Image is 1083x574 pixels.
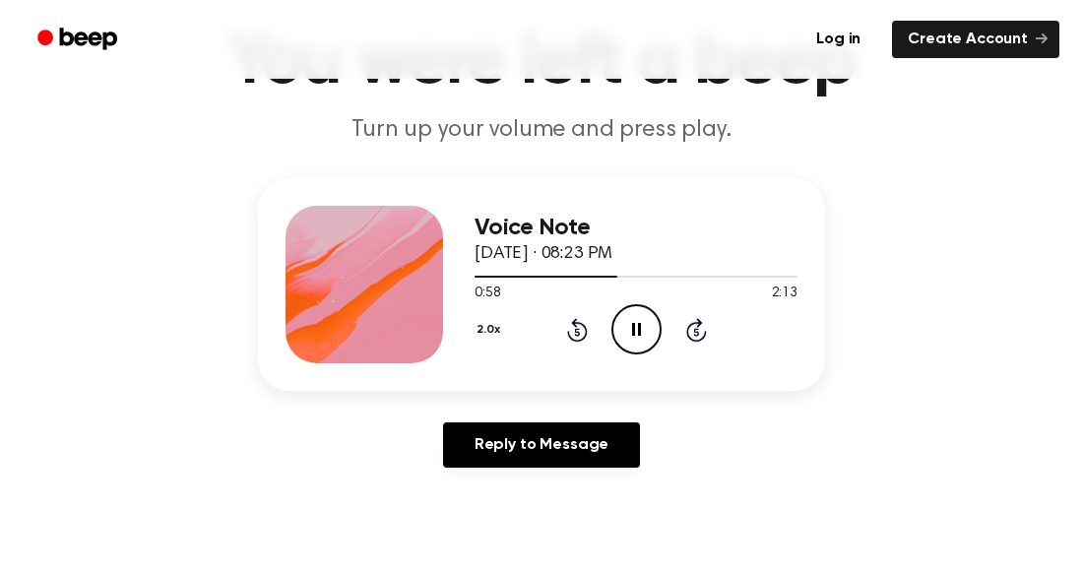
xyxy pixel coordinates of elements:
h3: Voice Note [475,215,797,241]
p: Turn up your volume and press play. [163,114,920,147]
a: Create Account [892,21,1059,58]
a: Reply to Message [443,422,640,468]
button: 2.0x [475,313,507,347]
span: 2:13 [772,284,797,304]
span: 0:58 [475,284,500,304]
a: Beep [24,21,135,59]
span: [DATE] · 08:23 PM [475,245,612,263]
a: Log in [796,17,880,62]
